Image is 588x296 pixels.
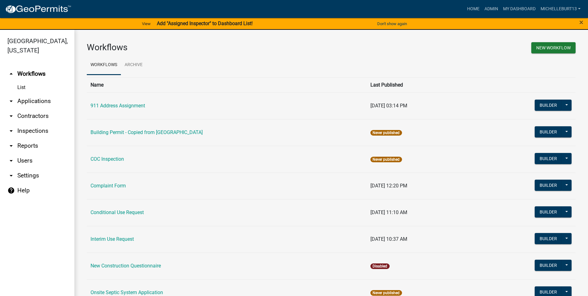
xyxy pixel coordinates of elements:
[370,263,389,269] span: Disabled
[7,97,15,105] i: arrow_drop_down
[579,18,583,27] span: ×
[87,42,327,53] h3: Workflows
[375,19,409,29] button: Don't show again
[91,209,144,215] a: Conditional Use Request
[87,55,121,75] a: Workflows
[7,112,15,120] i: arrow_drop_down
[370,183,407,189] span: [DATE] 12:20 PM
[535,153,562,164] button: Builder
[91,103,145,109] a: 911 Address Assignment
[91,129,203,135] a: Building Permit - Copied from [GEOGRAPHIC_DATA]
[535,206,562,218] button: Builder
[7,142,15,150] i: arrow_drop_down
[157,20,253,26] strong: Add "Assigned Inspector" to Dashboard List!
[7,172,15,179] i: arrow_drop_down
[370,209,407,215] span: [DATE] 11:10 AM
[535,260,562,271] button: Builder
[91,289,163,295] a: Onsite Septic System Application
[91,183,126,189] a: Complaint Form
[501,3,538,15] a: My Dashboard
[91,263,161,269] a: New Construction Questionnaire
[87,77,367,92] th: Name
[7,70,15,78] i: arrow_drop_up
[482,3,501,15] a: Admin
[370,103,407,109] span: [DATE] 03:14 PM
[7,127,15,135] i: arrow_drop_down
[535,180,562,191] button: Builder
[538,3,583,15] a: michelleburt13
[370,157,402,162] span: Never published
[535,100,562,111] button: Builder
[531,42,576,53] button: New Workflow
[579,19,583,26] button: Close
[535,126,562,137] button: Builder
[121,55,146,75] a: Archive
[367,77,471,92] th: Last Published
[91,156,124,162] a: COC Inspection
[535,233,562,244] button: Builder
[91,236,134,242] a: Interim Use Request
[139,19,153,29] a: View
[370,290,402,296] span: Never published
[465,3,482,15] a: Home
[7,187,15,194] i: help
[370,130,402,136] span: Never published
[370,236,407,242] span: [DATE] 10:37 AM
[7,157,15,164] i: arrow_drop_down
